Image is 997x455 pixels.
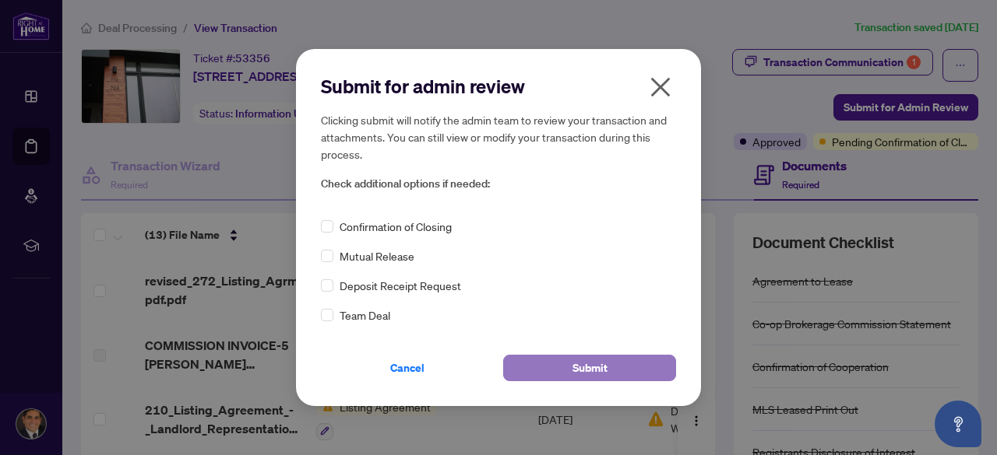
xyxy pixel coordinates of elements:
h2: Submit for admin review [321,74,676,99]
span: Cancel [390,355,425,380]
button: Cancel [321,355,494,381]
h5: Clicking submit will notify the admin team to review your transaction and attachments. You can st... [321,111,676,163]
span: Team Deal [340,306,390,324]
span: Check additional options if needed: [321,175,676,193]
span: Submit [572,355,608,380]
span: close [648,75,673,100]
span: Deposit Receipt Request [340,277,461,294]
span: Mutual Release [340,247,414,264]
button: Submit [503,355,676,381]
span: Confirmation of Closing [340,218,452,235]
button: Open asap [935,401,981,447]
